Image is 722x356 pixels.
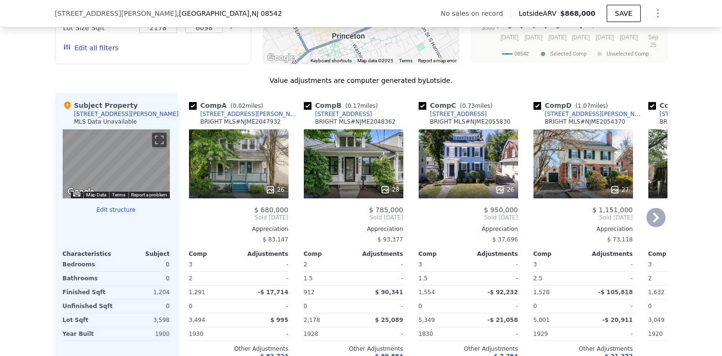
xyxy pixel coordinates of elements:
[263,236,288,243] span: $ 83,147
[304,272,352,285] div: 1.5
[227,103,267,109] span: ( miles)
[347,103,360,109] span: 0.17
[241,327,289,341] div: -
[315,118,396,126] div: BRIGHT MLS # NJME2048362
[116,250,170,258] div: Subject
[63,129,170,198] div: Map
[118,258,170,271] div: 0
[648,34,658,41] text: Sep
[492,236,518,243] span: $ 37,696
[598,289,633,296] span: -$ 105,818
[304,214,403,221] span: Sold [DATE]
[375,289,403,296] span: $ 90,341
[74,118,137,126] div: MLS Data Unavailable
[304,345,403,353] div: Other Adjustments
[607,5,640,22] button: SAVE
[118,272,170,285] div: 0
[86,192,106,198] button: Map Data
[304,101,382,110] div: Comp B
[357,58,393,63] span: Map data ©2025
[470,258,518,271] div: -
[592,206,633,214] span: $ 1,151,000
[189,261,193,268] span: 3
[468,250,518,258] div: Adjustments
[63,258,114,271] div: Bedrooms
[419,272,467,285] div: 1.5
[177,9,282,18] span: , [GEOGRAPHIC_DATA]
[378,236,403,243] span: $ 93,377
[519,9,560,18] span: Lotside ARV
[369,206,403,214] span: $ 785,000
[200,118,281,126] div: BRIGHT MLS # NJME2047932
[304,303,308,310] span: 0
[418,58,456,63] a: Report a map error
[533,110,644,118] a: [STREET_ADDRESS][PERSON_NAME]
[189,225,289,233] div: Appreciation
[585,272,633,285] div: -
[560,10,596,17] span: $868,000
[189,101,267,110] div: Comp A
[63,43,119,53] button: Edit all filters
[481,24,494,31] text: $500
[131,192,167,197] a: Report a problem
[63,313,114,327] div: Lot Sqft
[548,34,566,41] text: [DATE]
[419,250,468,258] div: Comp
[585,299,633,313] div: -
[545,118,625,126] div: BRIGHT MLS # NJME2054370
[55,9,177,18] span: [STREET_ADDRESS][PERSON_NAME]
[152,133,167,147] button: Toggle fullscreen view
[620,34,638,41] text: [DATE]
[571,34,589,41] text: [DATE]
[470,327,518,341] div: -
[660,110,717,118] div: [STREET_ADDRESS]
[419,327,467,341] div: 1830
[189,289,205,296] span: 1,291
[488,317,518,323] span: -$ 21,058
[495,185,514,195] div: 26
[55,76,667,85] div: Value adjustments are computer generated by Lotside .
[241,258,289,271] div: -
[524,34,543,41] text: [DATE]
[355,258,403,271] div: -
[545,110,644,118] div: [STREET_ADDRESS][PERSON_NAME]
[578,103,590,109] span: 1.07
[607,236,633,243] span: $ 73,118
[648,317,665,323] span: 3,049
[419,110,487,118] a: [STREET_ADDRESS]
[484,206,518,214] span: $ 950,000
[189,214,289,221] span: Sold [DATE]
[200,110,300,118] div: [STREET_ADDRESS][PERSON_NAME]
[249,10,282,17] span: , NJ 08542
[265,52,297,64] img: Google
[189,110,300,118] a: [STREET_ADDRESS][PERSON_NAME]
[63,129,170,198] div: Street View
[533,345,633,353] div: Other Adjustments
[585,327,633,341] div: -
[533,303,537,310] span: 0
[63,327,114,341] div: Year Built
[533,101,612,110] div: Comp D
[533,289,550,296] span: 1,528
[648,327,696,341] div: 1920
[241,299,289,313] div: -
[304,317,320,323] span: 2,178
[315,110,372,118] div: [STREET_ADDRESS]
[304,250,354,258] div: Comp
[514,51,529,57] text: 08542
[254,206,288,214] span: $ 680,000
[550,51,587,57] text: Selected Comp
[462,103,475,109] span: 0.73
[189,303,193,310] span: 0
[375,317,403,323] span: $ 25,089
[355,327,403,341] div: -
[596,34,614,41] text: [DATE]
[63,21,133,34] div: Lot Size Sqft
[470,272,518,285] div: -
[74,110,179,118] div: [STREET_ADDRESS][PERSON_NAME]
[229,26,233,30] button: Clear
[419,303,422,310] span: 0
[419,261,422,268] span: 3
[239,250,289,258] div: Adjustments
[189,272,237,285] div: 2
